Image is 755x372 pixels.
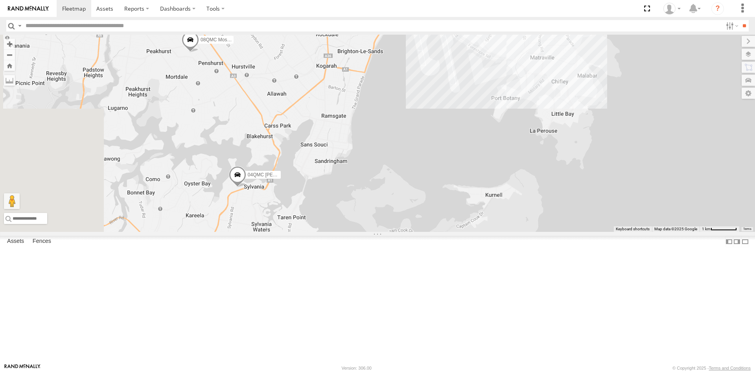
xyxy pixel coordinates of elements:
label: Map Settings [742,88,755,99]
div: Andres Duran [661,3,683,15]
button: Keyboard shortcuts [616,226,650,232]
label: Dock Summary Table to the Left [725,236,733,247]
button: Drag Pegman onto the map to open Street View [4,193,20,209]
button: Zoom Home [4,60,15,71]
div: © Copyright 2025 - [672,366,751,370]
span: 04QMC [PERSON_NAME] [248,172,304,178]
span: 1 km [702,227,711,231]
img: rand-logo.svg [8,6,49,11]
label: Search Filter Options [723,20,740,31]
span: Map data ©2025 Google [654,227,697,231]
a: Visit our Website [4,364,41,372]
a: Terms (opens in new tab) [743,228,751,231]
span: 08QMC Mostafa [201,37,235,43]
i: ? [711,2,724,15]
a: Terms and Conditions [709,366,751,370]
button: Map Scale: 1 km per 63 pixels [700,226,739,232]
label: Search Query [17,20,23,31]
label: Assets [3,236,28,247]
button: Zoom out [4,49,15,60]
label: Measure [4,75,15,86]
label: Fences [29,236,55,247]
label: Dock Summary Table to the Right [733,236,741,247]
div: Version: 306.00 [342,366,372,370]
button: Zoom in [4,39,15,49]
label: Hide Summary Table [741,236,749,247]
